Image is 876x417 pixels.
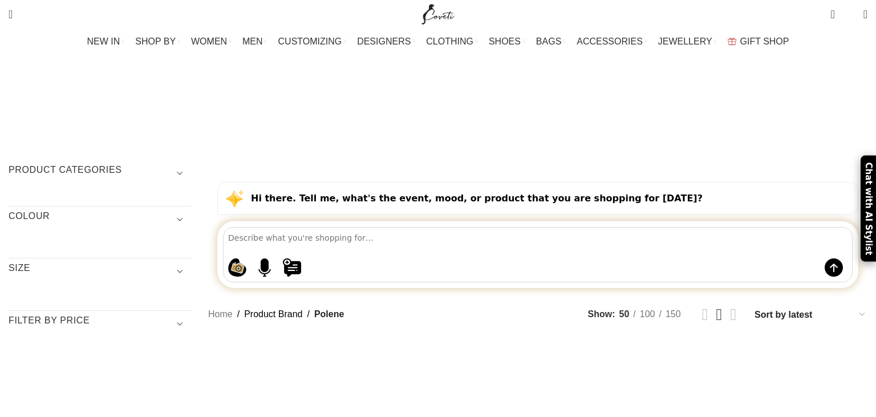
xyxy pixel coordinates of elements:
[278,30,346,53] a: CUSTOMIZING
[728,38,736,45] img: GiftBag
[832,6,840,14] span: 0
[9,210,191,229] h3: COLOUR
[740,36,789,47] span: GIFT SHOP
[536,30,565,53] a: BAGS
[536,36,561,47] span: BAGS
[135,30,180,53] a: SHOP BY
[3,3,18,26] a: Search
[843,3,855,26] div: My Wishlist
[489,30,525,53] a: SHOES
[191,30,231,53] a: WOMEN
[357,30,415,53] a: DESIGNERS
[242,36,263,47] span: MEN
[658,36,712,47] span: JEWELLERY
[728,30,789,53] a: GIFT SHOP
[278,36,342,47] span: CUSTOMIZING
[3,30,873,53] div: Main navigation
[489,36,521,47] span: SHOES
[242,30,266,53] a: MEN
[9,164,191,183] h3: Product categories
[825,3,840,26] a: 0
[846,11,854,20] span: 0
[9,314,191,334] h3: Filter by price
[135,36,176,47] span: SHOP BY
[87,36,120,47] span: NEW IN
[191,36,227,47] span: WOMEN
[419,9,457,18] a: Site logo
[426,36,473,47] span: CLOTHING
[9,262,191,281] h3: SIZE
[577,30,647,53] a: ACCESSORIES
[87,30,124,53] a: NEW IN
[357,36,411,47] span: DESIGNERS
[426,30,477,53] a: CLOTHING
[658,30,716,53] a: JEWELLERY
[577,36,643,47] span: ACCESSORIES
